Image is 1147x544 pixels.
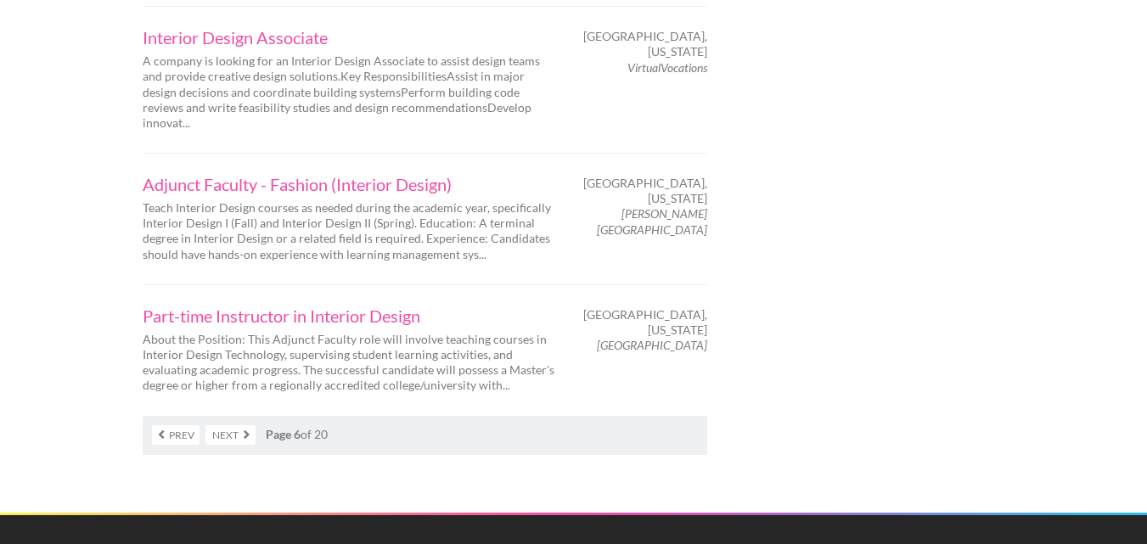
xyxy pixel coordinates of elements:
[266,427,301,441] strong: Page 6
[143,307,559,324] a: Part-time Instructor in Interior Design
[143,53,559,131] p: A company is looking for an Interior Design Associate to assist design teams and provide creative...
[143,176,559,193] a: Adjunct Faculty - Fashion (Interior Design)
[583,176,707,206] span: [GEOGRAPHIC_DATA], [US_STATE]
[143,416,707,455] nav: of 20
[143,332,559,394] p: About the Position: This Adjunct Faculty role will involve teaching courses in Interior Design Te...
[597,338,707,352] em: [GEOGRAPHIC_DATA]
[597,206,707,236] em: [PERSON_NAME][GEOGRAPHIC_DATA]
[143,29,559,46] a: Interior Design Associate
[205,425,256,445] a: Next
[627,60,707,75] em: VirtualVocations
[583,307,707,338] span: [GEOGRAPHIC_DATA], [US_STATE]
[152,425,200,445] a: Prev
[143,200,559,262] p: Teach Interior Design courses as needed during the academic year, specifically Interior Design I ...
[583,29,707,59] span: [GEOGRAPHIC_DATA], [US_STATE]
